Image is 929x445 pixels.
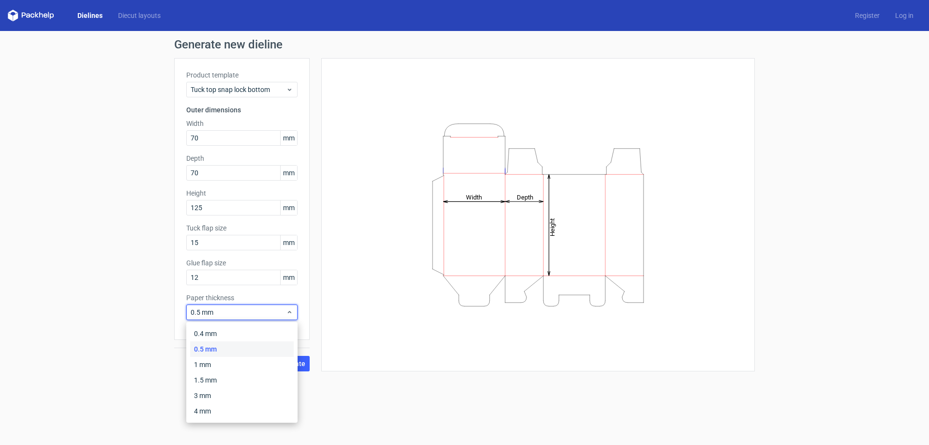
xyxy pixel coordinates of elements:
[191,307,286,317] span: 0.5 mm
[186,293,298,303] label: Paper thickness
[280,166,297,180] span: mm
[280,200,297,215] span: mm
[190,372,294,388] div: 1.5 mm
[190,357,294,372] div: 1 mm
[280,131,297,145] span: mm
[847,11,887,20] a: Register
[186,258,298,268] label: Glue flap size
[190,403,294,419] div: 4 mm
[280,270,297,285] span: mm
[466,193,482,200] tspan: Width
[186,119,298,128] label: Width
[190,341,294,357] div: 0.5 mm
[186,188,298,198] label: Height
[280,235,297,250] span: mm
[186,70,298,80] label: Product template
[887,11,921,20] a: Log in
[517,193,533,200] tspan: Depth
[110,11,168,20] a: Diecut layouts
[549,218,556,236] tspan: Height
[186,153,298,163] label: Depth
[190,326,294,341] div: 0.4 mm
[190,388,294,403] div: 3 mm
[186,223,298,233] label: Tuck flap size
[70,11,110,20] a: Dielines
[174,39,755,50] h1: Generate new dieline
[191,85,286,94] span: Tuck top snap lock bottom
[186,105,298,115] h3: Outer dimensions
